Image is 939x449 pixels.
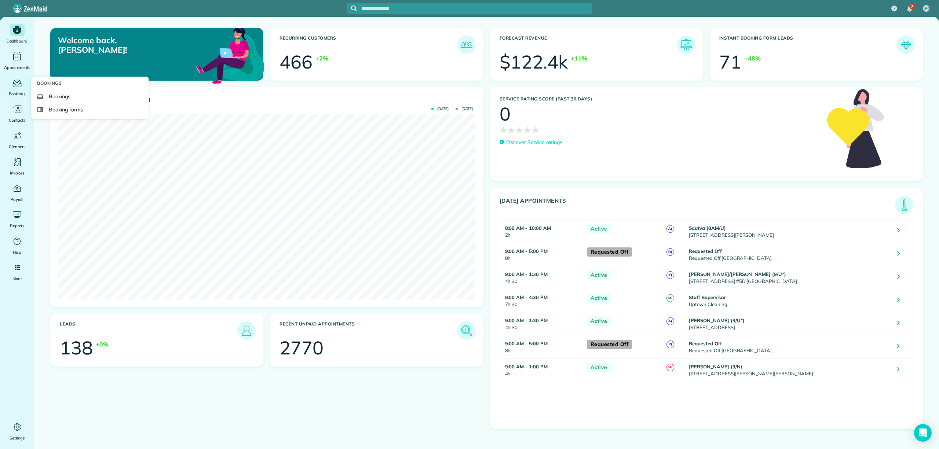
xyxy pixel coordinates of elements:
[924,5,929,11] span: SR
[587,294,611,303] span: Active
[505,341,548,346] strong: 9:00 AM - 5:00 PM
[507,123,515,136] span: ★
[666,317,674,325] span: A(
[506,139,562,146] p: Discover Service ratings
[897,198,911,212] img: icon_todays_appointments-901f7ab196bb0bea1936b74009e4eb5ffbc2d2711fa7634e0d609ed5ef32b18b.png
[34,90,146,103] a: Bookings
[459,37,474,52] img: icon_recurring_customers-cf858462ba22bcd05b5a5880d41d6543d210077de5bb9ebc9590e49fd87d84ed.png
[689,317,744,323] strong: [PERSON_NAME] (9/U*)
[531,123,540,136] span: ★
[456,107,473,111] span: [DATE]
[500,123,508,136] span: ★
[689,294,726,300] strong: Staff Supervisor
[9,90,26,97] span: Bookings
[687,243,892,266] td: Requested Off [GEOGRAPHIC_DATA]
[500,96,820,102] h3: Service Rating score (past 30 days)
[10,434,25,442] span: Settings
[666,248,674,256] span: D(
[351,5,357,11] svg: Focus search
[666,271,674,279] span: Y(
[3,209,31,229] a: Reports
[500,312,583,335] td: 4h 30
[3,156,31,177] a: Invoices
[587,317,611,326] span: Active
[315,54,328,63] div: +2%
[500,139,562,146] a: Discover Service ratings
[500,335,583,358] td: 8h
[687,289,892,312] td: Uptown Cleaning
[500,266,583,289] td: 4h 30
[719,53,741,71] div: 71
[587,363,611,372] span: Active
[500,358,583,381] td: 4h
[505,271,548,277] strong: 9:00 AM - 1:30 PM
[459,323,474,338] img: icon_unpaid_appointments-47b8ce3997adf2238b356f14209ab4cced10bd1f174958f3ca8f1d0dd7fffeee.png
[505,248,548,254] strong: 9:00 AM - 5:00 PM
[587,340,632,349] span: Requested Off
[500,243,583,266] td: 8h
[431,107,449,111] span: [DATE]
[911,4,913,10] span: 7
[279,321,457,340] h3: Recent unpaid appointments
[587,224,611,233] span: Active
[500,105,511,123] div: 0
[3,51,31,71] a: Appointments
[666,341,674,348] span: P(
[500,53,568,71] div: $122.4k
[347,5,357,11] button: Focus search
[505,364,548,369] strong: 9:00 AM - 1:00 PM
[902,1,917,17] div: 7 unread notifications
[10,222,25,229] span: Reports
[58,36,196,55] p: Welcome back, [PERSON_NAME]!
[3,235,31,256] a: Help
[9,117,25,124] span: Contacts
[500,36,677,54] h3: Forecast Revenue
[689,225,726,231] strong: Saatva (8AM/U)
[37,80,62,87] span: Bookings
[13,249,22,256] span: Help
[49,106,83,113] span: Booking forms
[666,225,674,233] span: A(
[687,335,892,358] td: Requested Off [GEOGRAPHIC_DATA]
[279,53,313,71] div: 466
[60,321,237,340] h3: Leads
[60,339,93,357] div: 138
[3,421,31,442] a: Settings
[500,220,583,243] td: 2h
[12,275,22,282] span: More
[689,271,786,277] strong: [PERSON_NAME]/[PERSON_NAME] (9/U*)
[3,103,31,124] a: Contacts
[505,317,548,323] strong: 9:00 AM - 1:30 PM
[571,54,587,63] div: +11%
[3,24,31,45] a: Dashboard
[687,312,892,335] td: [STREET_ADDRESS]
[689,341,722,346] strong: Requested Off
[899,37,913,52] img: icon_form_leads-04211a6a04a5b2264e4ee56bc0799ec3eb69b7e499cbb523a139df1d13a81ae0.png
[7,37,28,45] span: Dashboard
[239,323,254,338] img: icon_leads-1bed01f49abd5b7fead27621c3d59655bb73ed531f8eeb49469d10e621d6b896.png
[49,93,70,100] span: Bookings
[60,97,476,103] h3: Actual Revenue this month
[500,198,895,214] h3: [DATE] Appointments
[3,183,31,203] a: Payroll
[195,19,266,91] img: dashboard_welcome-42a62b7d889689a78055ac9021e634bf52bae3f8056760290aed330b23ab8690.png
[719,36,897,54] h3: Instant Booking Form Leads
[587,270,611,280] span: Active
[666,364,674,371] span: M(
[689,248,722,254] strong: Requested Off
[9,143,25,150] span: Cleaners
[11,196,24,203] span: Payroll
[10,169,25,177] span: Invoices
[587,247,632,257] span: Requested Off
[744,54,761,63] div: +48%
[4,64,30,71] span: Appointments
[914,424,932,442] div: Open Intercom Messenger
[687,266,892,289] td: [STREET_ADDRESS] #5D [GEOGRAPHIC_DATA]
[96,340,109,349] div: +0%
[687,220,892,243] td: [STREET_ADDRESS][PERSON_NAME]
[505,294,548,300] strong: 9:00 AM - 4:30 PM
[279,36,457,54] h3: Recurring Customers
[3,130,31,150] a: Cleaners
[279,339,324,357] div: 2770
[500,289,583,312] td: 7h 30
